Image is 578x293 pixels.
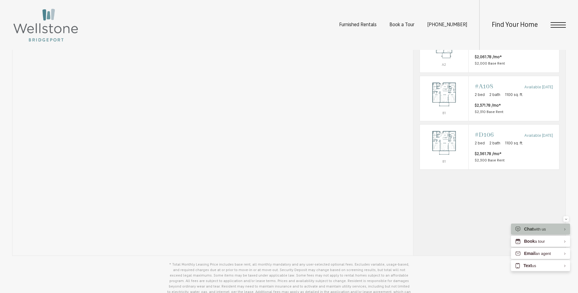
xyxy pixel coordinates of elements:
span: A2 [442,63,446,67]
span: $2,310 Base Rent [475,110,503,114]
span: B1 [442,160,446,164]
span: $2,300 Base Rent [475,159,505,162]
span: $2,061.78 /mo* [475,54,502,60]
button: Open Menu [551,22,566,28]
a: Call Us at (253) 642-8681 [427,23,467,27]
a: Find Your Home [492,22,538,29]
span: 2 bath [489,92,500,98]
span: B1 [442,111,446,115]
a: Furnished Rentals [339,23,377,27]
span: Available [DATE] [524,84,553,90]
span: [PHONE_NUMBER] [427,23,467,27]
span: 2 bed [475,92,485,98]
span: $2,000 Base Rent [475,62,505,65]
span: 1100 sq. ft. [505,140,523,146]
span: 2 bed [475,140,485,146]
img: #D106 - 2 bedroom floorplan layout with 2 bathrooms and 1100 square feet [420,128,468,158]
span: 2 bath [489,140,500,146]
img: #A108 - 2 bedroom floorplan layout with 2 bathrooms and 1100 square feet [420,79,468,110]
span: $2,371.78 /mo* [475,103,501,109]
span: $2,361.78 /mo* [475,151,502,157]
a: View #A108 [420,76,559,121]
a: View #D106 [420,124,559,170]
span: 1100 sq. ft. [505,92,523,98]
span: #D106 [475,131,494,139]
span: #A108 [475,82,493,91]
a: Book a Tour [389,23,414,27]
span: Available [DATE] [524,133,553,139]
img: Wellstone [12,8,79,43]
